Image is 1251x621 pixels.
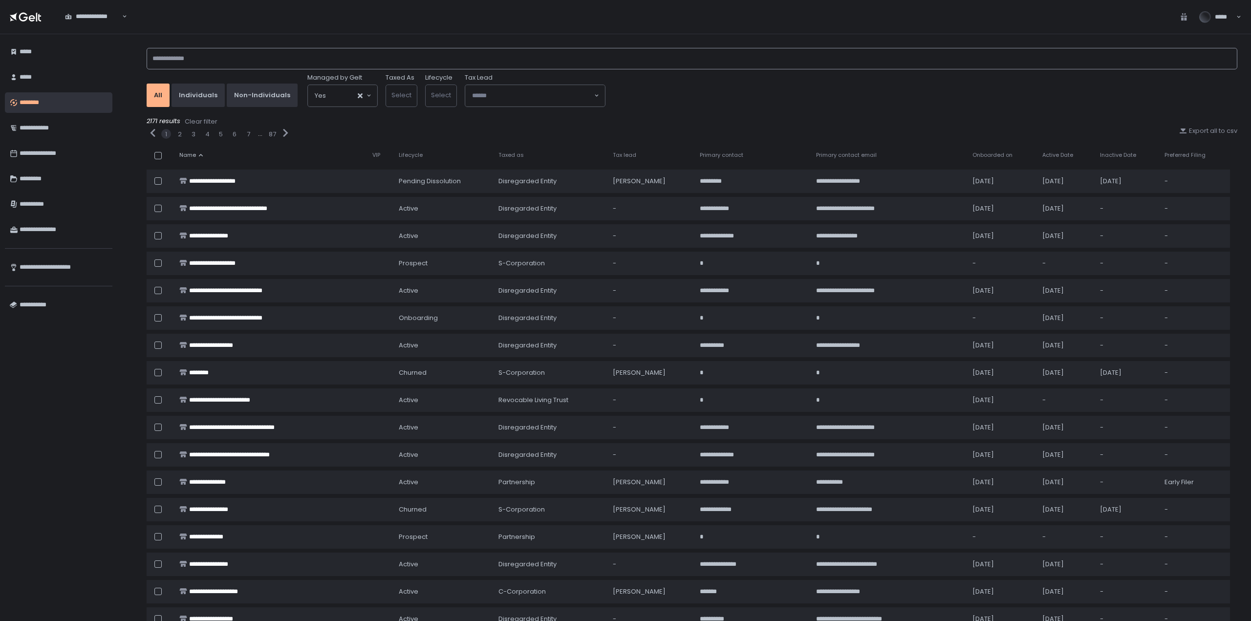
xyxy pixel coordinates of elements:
div: [DATE] [1042,450,1088,459]
input: Search for option [65,21,121,31]
div: 4 [205,130,210,139]
div: - [1165,423,1224,432]
div: Revocable Living Trust [498,396,601,405]
div: Non-Individuals [234,91,290,100]
div: 87 [269,130,276,139]
div: - [972,533,1031,541]
div: [DATE] [1042,478,1088,487]
div: - [1165,286,1224,295]
span: Yes [315,91,326,101]
div: Disregarded Entity [498,423,601,432]
div: [PERSON_NAME] [613,478,688,487]
div: - [1165,533,1224,541]
span: onboarding [399,314,438,322]
input: Search for option [326,91,357,101]
button: Clear filter [184,117,218,127]
div: [DATE] [1100,505,1153,514]
div: Export all to csv [1179,127,1237,135]
div: [DATE] [972,450,1031,459]
div: [PERSON_NAME] [613,587,688,596]
div: - [1165,505,1224,514]
div: - [613,314,688,322]
div: Disregarded Entity [498,232,601,240]
span: Select [431,90,451,100]
button: All [147,84,170,107]
div: - [1165,560,1224,569]
span: active [399,204,418,213]
div: Disregarded Entity [498,314,601,322]
div: [DATE] [972,232,1031,240]
div: [DATE] [972,396,1031,405]
div: [DATE] [1042,314,1088,322]
div: [DATE] [1100,368,1153,377]
div: [DATE] [1042,505,1088,514]
span: Inactive Date [1100,151,1136,159]
div: - [613,450,688,459]
span: prospect [399,259,428,268]
div: - [613,560,688,569]
span: active [399,232,418,240]
div: - [1165,587,1224,596]
div: - [1100,423,1153,432]
div: All [154,91,162,100]
span: Managed by Gelt [307,73,362,82]
button: 6 [233,130,237,139]
div: - [613,204,688,213]
div: - [1100,396,1153,405]
span: Tax Lead [465,73,493,82]
div: - [613,259,688,268]
div: [DATE] [972,423,1031,432]
div: Individuals [179,91,217,100]
div: - [1100,587,1153,596]
div: - [1165,232,1224,240]
span: Taxed as [498,151,524,159]
div: - [1165,177,1224,186]
div: [DATE] [972,368,1031,377]
div: Disregarded Entity [498,204,601,213]
div: [DATE] [972,587,1031,596]
label: Taxed As [386,73,414,82]
div: [DATE] [972,177,1031,186]
span: churned [399,505,427,514]
div: - [1165,341,1224,350]
div: Partnership [498,533,601,541]
span: active [399,396,418,405]
div: [DATE] [972,286,1031,295]
button: 3 [192,130,195,139]
div: Disregarded Entity [498,341,601,350]
span: Primary contact [700,151,743,159]
div: C-Corporation [498,587,601,596]
div: 7 [247,130,250,139]
div: [DATE] [972,478,1031,487]
div: [DATE] [1042,368,1088,377]
button: Clear Selected [358,93,363,98]
div: - [1100,314,1153,322]
div: - [1100,204,1153,213]
div: ... [258,129,262,138]
div: - [1100,478,1153,487]
span: Tax lead [613,151,636,159]
div: 2171 results [147,117,1237,127]
div: Disregarded Entity [498,450,601,459]
div: [PERSON_NAME] [613,368,688,377]
button: 2 [178,130,182,139]
div: - [1165,259,1224,268]
div: [DATE] [1042,587,1088,596]
div: Early Filer [1165,478,1224,487]
div: S-Corporation [498,505,601,514]
span: Active Date [1042,151,1073,159]
div: [DATE] [1042,204,1088,213]
div: [DATE] [1042,232,1088,240]
div: - [1100,259,1153,268]
div: S-Corporation [498,259,601,268]
span: active [399,341,418,350]
button: 5 [219,130,223,139]
span: VIP [372,151,380,159]
span: active [399,450,418,459]
div: Search for option [59,7,127,27]
div: [DATE] [972,560,1031,569]
div: - [1100,286,1153,295]
div: [DATE] [1042,423,1088,432]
